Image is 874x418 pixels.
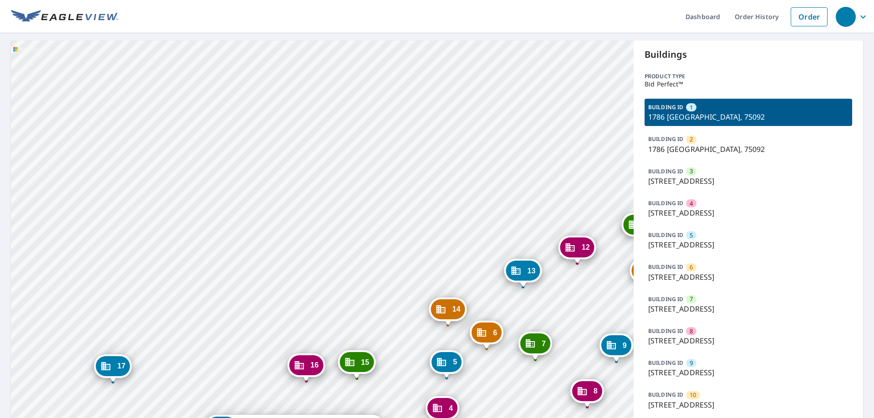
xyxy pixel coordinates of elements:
span: 3 [690,167,693,176]
p: [STREET_ADDRESS] [648,176,849,186]
span: 16 [310,362,319,368]
div: Dropped pin, building 12, Commercial property, 3307 Post Oak Xing Sherman, TX 75092 [559,236,596,264]
span: 17 [117,363,126,369]
div: Dropped pin, building 9, Commercial property, 1706 Cypress Grove Rd W Sherman, TX 75092 [600,333,633,362]
div: Dropped pin, building 11, Commercial property, 3379 Post Oak Xing Sherman, TX 75092 [621,213,659,241]
p: [STREET_ADDRESS] [648,207,849,218]
span: 14 [452,306,461,312]
p: [STREET_ADDRESS] [648,367,849,378]
span: 1 [690,103,693,112]
p: [STREET_ADDRESS] [648,272,849,282]
span: 2 [690,135,693,144]
span: 5 [690,231,693,240]
p: 1786 [GEOGRAPHIC_DATA], 75092 [648,144,849,155]
p: BUILDING ID [648,103,683,111]
span: 4 [449,405,453,412]
div: Dropped pin, building 7, Commercial property, 3301 Post Oak Xing Sherman, TX 75092 [518,332,552,360]
span: 7 [690,295,693,303]
div: Dropped pin, building 5, Commercial property, 3301 Post Oak Xing Sherman, TX 75092 [430,350,463,378]
p: [STREET_ADDRESS] [648,399,849,410]
p: BUILDING ID [648,199,683,207]
p: BUILDING ID [648,327,683,335]
p: Product type [645,72,852,81]
span: 5 [453,358,457,365]
a: Order [791,7,828,26]
div: Dropped pin, building 17, Commercial property, 2100 Post Oak Xing Sherman, TX 75092 [94,354,132,383]
p: BUILDING ID [648,359,683,367]
img: EV Logo [11,10,118,24]
p: [STREET_ADDRESS] [648,239,849,250]
p: BUILDING ID [648,231,683,239]
span: 8 [594,388,598,394]
span: 8 [690,327,693,336]
p: BUILDING ID [648,135,683,143]
p: BUILDING ID [648,391,683,398]
div: Dropped pin, building 10, Commercial property, 3379 Post Oak Xing Sherman, TX 75092 [630,259,668,287]
div: Dropped pin, building 13, Commercial property, 3301 Post Oak Xing Sherman, TX 75092 [504,259,542,287]
p: [STREET_ADDRESS] [648,335,849,346]
p: Buildings [645,48,852,61]
p: [STREET_ADDRESS] [648,303,849,314]
span: 9 [690,359,693,368]
span: 9 [623,342,627,349]
span: 7 [542,340,546,347]
span: 6 [690,263,693,272]
span: 15 [361,359,369,366]
p: BUILDING ID [648,295,683,303]
div: Dropped pin, building 15, Commercial property, 3299 Post Oak Xing Sherman, TX 75092 [338,350,376,378]
p: 1786 [GEOGRAPHIC_DATA], 75092 [648,111,849,122]
span: 12 [582,244,590,251]
span: 4 [690,199,693,208]
span: 6 [493,329,497,336]
div: Dropped pin, building 6, Commercial property, 3301 Post Oak Xing Sherman, TX 75092 [470,321,503,349]
p: BUILDING ID [648,263,683,271]
div: Dropped pin, building 14, Commercial property, 3301 Post Oak Xing Sherman, TX 75092 [429,297,467,326]
div: Dropped pin, building 16, Commercial property, 3299 Post Oak Xing Sherman, TX 75092 [287,353,325,382]
div: Dropped pin, building 8, Commercial property, 1702 Cypress Grove Rd W Sherman, TX 75092 [570,379,604,408]
p: Bid Perfect™ [645,81,852,88]
p: BUILDING ID [648,167,683,175]
span: 10 [690,391,696,399]
span: 13 [527,267,535,274]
